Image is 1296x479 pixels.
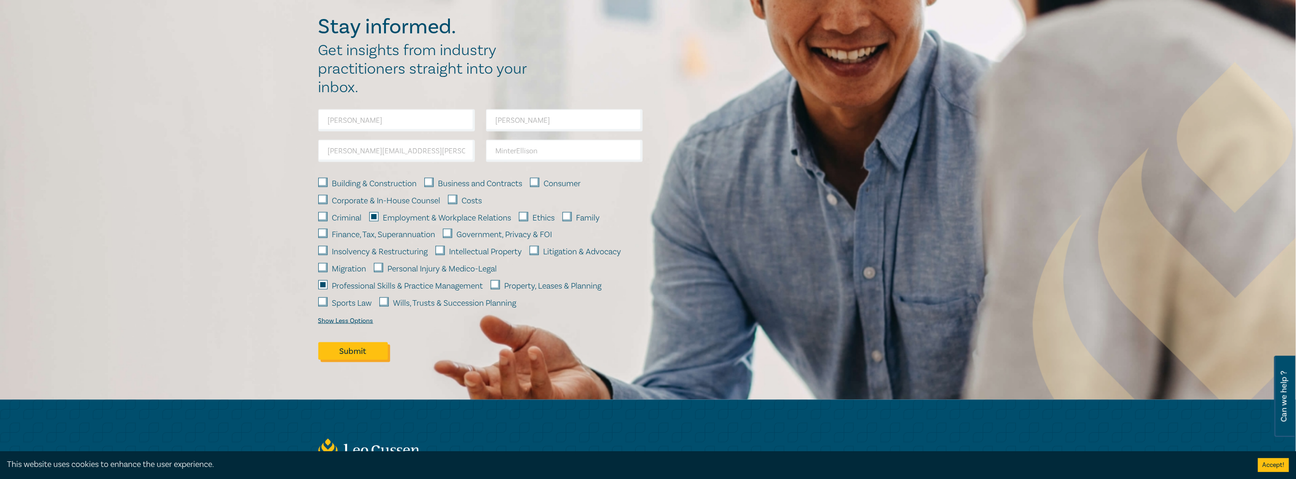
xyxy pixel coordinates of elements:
[332,229,436,241] label: Finance, Tax, Superannuation
[332,280,483,292] label: Professional Skills & Practice Management
[318,109,475,132] input: First Name*
[438,178,523,190] label: Business and Contracts
[332,195,441,207] label: Corporate & In-House Counsel
[318,342,388,360] button: Submit
[486,109,643,132] input: Last Name*
[486,140,643,162] input: Organisation
[457,229,552,241] label: Government, Privacy & FOI
[462,195,482,207] label: Costs
[332,246,428,258] label: Insolvency & Restructuring
[393,297,517,309] label: Wills, Trusts & Succession Planning
[7,459,1244,471] div: This website uses cookies to enhance the user experience.
[1280,361,1289,432] span: Can we help ?
[576,212,600,224] label: Family
[533,212,555,224] label: Ethics
[544,178,581,190] label: Consumer
[318,41,537,97] h2: Get insights from industry practitioners straight into your inbox.
[332,297,372,309] label: Sports Law
[1258,458,1289,472] button: Accept cookies
[544,246,621,258] label: Litigation & Advocacy
[505,280,602,292] label: Property, Leases & Planning
[332,263,367,275] label: Migration
[449,246,522,258] label: Intellectual Property
[388,263,497,275] label: Personal Injury & Medico-Legal
[332,178,417,190] label: Building & Construction
[318,15,537,39] h2: Stay informed.
[318,140,475,162] input: Email Address*
[332,212,362,224] label: Criminal
[383,212,512,224] label: Employment & Workplace Relations
[318,317,373,325] div: Show Less Options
